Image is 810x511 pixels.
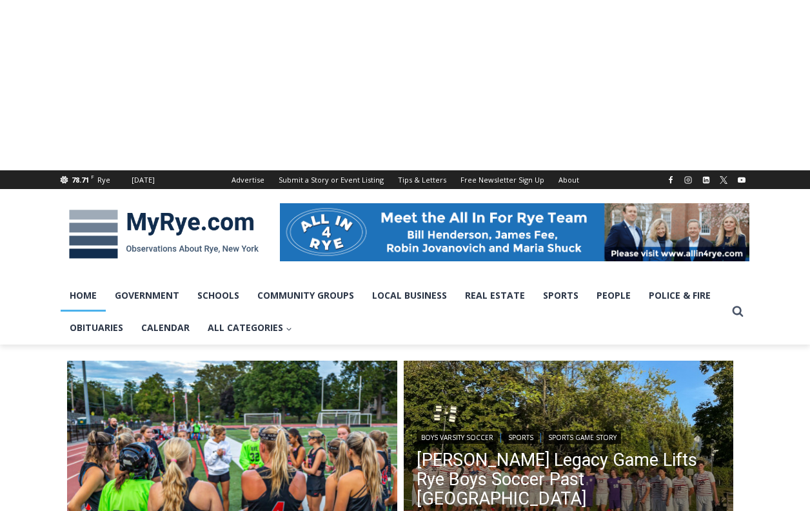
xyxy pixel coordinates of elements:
a: Sports [534,279,588,312]
a: Police & Fire [640,279,720,312]
nav: Secondary Navigation [224,170,586,189]
a: Calendar [132,312,199,344]
span: F [91,173,94,180]
a: People [588,279,640,312]
a: About [551,170,586,189]
a: Submit a Story or Event Listing [272,170,391,189]
a: YouTube [734,172,749,188]
img: MyRye.com [61,201,267,268]
span: 78.71 [72,175,89,185]
div: | | [417,428,721,444]
span: All Categories [208,321,292,335]
button: View Search Form [726,300,749,323]
a: Local Business [363,279,456,312]
a: Schools [188,279,248,312]
img: All in for Rye [280,203,749,261]
a: Home [61,279,106,312]
a: [PERSON_NAME] Legacy Game Lifts Rye Boys Soccer Past [GEOGRAPHIC_DATA] [417,450,721,508]
a: Community Groups [248,279,363,312]
a: Free Newsletter Sign Up [453,170,551,189]
a: Advertise [224,170,272,189]
a: Real Estate [456,279,534,312]
a: Facebook [663,172,678,188]
div: [DATE] [132,174,155,186]
a: Instagram [680,172,696,188]
a: Linkedin [698,172,714,188]
a: Tips & Letters [391,170,453,189]
a: Sports Game Story [544,431,621,444]
a: All Categories [199,312,301,344]
a: Obituaries [61,312,132,344]
a: Boys Varsity Soccer [417,431,498,444]
nav: Primary Navigation [61,279,726,345]
div: Rye [97,174,110,186]
a: Government [106,279,188,312]
a: Sports [504,431,538,444]
a: X [716,172,731,188]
